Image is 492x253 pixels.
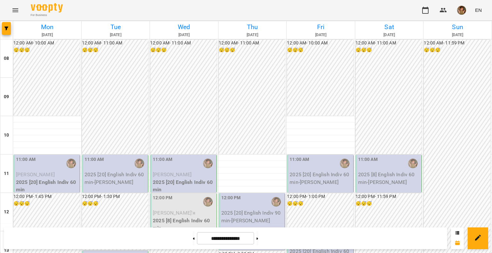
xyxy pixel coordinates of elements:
[287,40,354,47] h6: 12:00 AM - 10:00 AM
[31,3,63,12] img: Voopty Logo
[424,47,490,54] h6: 😴😴😴
[82,193,149,200] h6: 12:00 PM - 1:30 PM
[358,171,421,186] p: 2025 [8] English Indiv 60 min - [PERSON_NAME]
[85,156,104,163] label: 11:00 AM
[290,156,309,163] label: 11:00 AM
[424,40,490,47] h6: 12:00 AM - 11:59 PM
[151,22,217,32] h6: Wed
[287,193,354,200] h6: 12:00 PM - 1:00 PM
[13,193,80,200] h6: 12:00 PM - 1:45 PM
[153,178,215,194] p: 2025 [20] English Indiv 60 min
[83,22,149,32] h6: Tue
[31,13,63,17] span: For Business
[13,40,80,47] h6: 12:00 AM - 10:00 AM
[82,40,149,47] h6: 12:00 AM - 11:00 AM
[16,171,55,178] span: [PERSON_NAME]
[16,178,78,194] p: 2025 [20] English Indiv 60 min
[424,32,491,38] h6: [DATE]
[356,32,422,38] h6: [DATE]
[4,132,9,139] h6: 10
[340,159,349,168] img: Горошинська Олександра (а)
[8,3,23,18] button: Menu
[288,32,354,38] h6: [DATE]
[66,159,76,168] img: Горошинська Олександра (а)
[219,22,286,32] h6: Thu
[83,32,149,38] h6: [DATE]
[153,217,215,232] p: 2025 [8] English Indiv 60 min
[221,194,241,202] label: 12:00 PM
[219,47,285,54] h6: 😴😴😴
[4,209,9,216] h6: 12
[203,197,213,207] img: Горошинська Олександра (а)
[287,200,354,207] h6: 😴😴😴
[153,171,192,178] span: [PERSON_NAME]
[4,170,9,177] h6: 11
[14,22,80,32] h6: Mon
[4,55,9,62] h6: 08
[356,200,422,207] h6: 😴😴😴
[150,40,217,47] h6: 12:00 AM - 11:00 AM
[153,194,172,202] label: 12:00 PM
[221,209,284,224] p: 2025 [20] English Indiv 90 min - [PERSON_NAME]
[356,47,422,54] h6: 😴😴😴
[13,200,80,207] h6: 😴😴😴
[288,22,354,32] h6: Fri
[153,210,195,216] span: [PERSON_NAME]'я
[408,159,418,168] img: Горошинська Олександра (а)
[16,156,36,163] label: 11:00 AM
[457,6,466,15] img: 166010c4e833d35833869840c76da126.jpeg
[135,159,144,168] img: Горошинська Олександра (а)
[203,159,213,168] img: Горошинська Олександра (а)
[219,32,286,38] h6: [DATE]
[150,47,217,54] h6: 😴😴😴
[219,40,285,47] h6: 12:00 AM - 11:00 AM
[356,193,422,200] h6: 12:00 PM - 11:59 PM
[82,200,149,207] h6: 😴😴😴
[424,22,491,32] h6: Sun
[475,7,482,13] span: EN
[472,4,484,16] button: EN
[13,47,80,54] h6: 😴😴😴
[358,156,378,163] label: 11:00 AM
[151,32,217,38] h6: [DATE]
[153,156,172,163] label: 11:00 AM
[82,47,149,54] h6: 😴😴😴
[356,22,422,32] h6: Sat
[290,171,352,186] p: 2025 [20] English Indiv 60 min - [PERSON_NAME]
[287,47,354,54] h6: 😴😴😴
[271,197,281,207] img: Горошинська Олександра (а)
[4,93,9,100] h6: 09
[85,171,147,186] p: 2025 [20] English Indiv 60 min - [PERSON_NAME]
[356,40,422,47] h6: 12:00 AM - 11:00 AM
[14,32,80,38] h6: [DATE]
